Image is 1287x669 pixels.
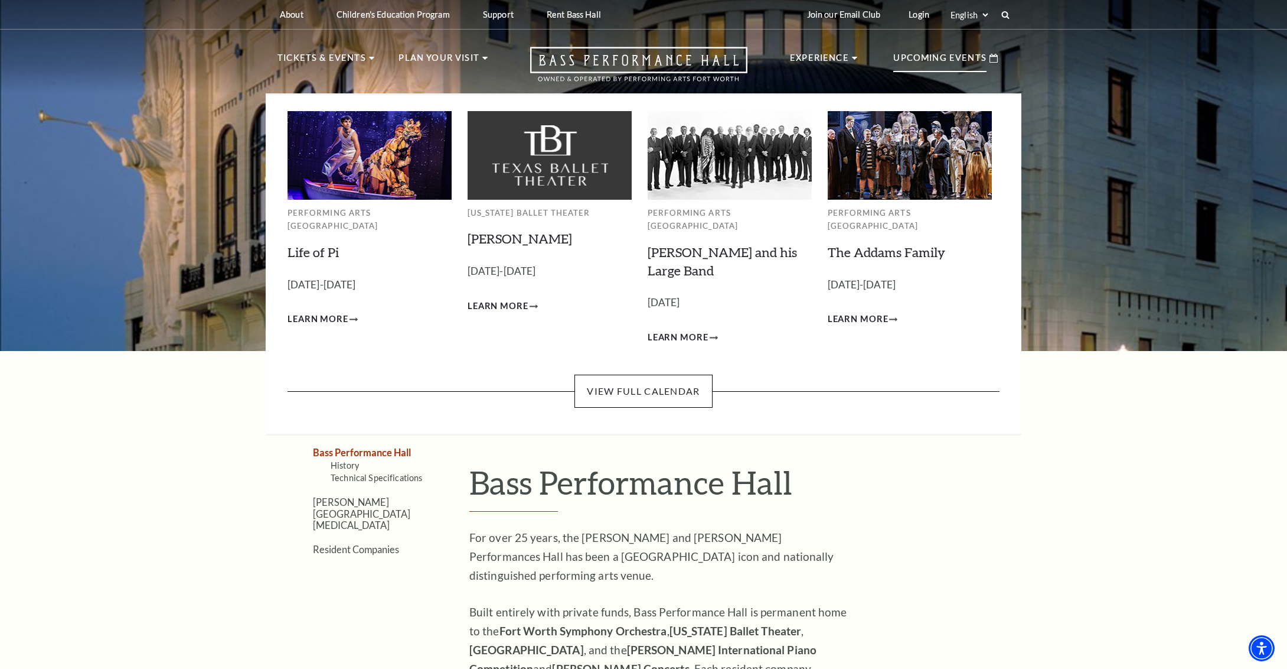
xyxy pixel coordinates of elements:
p: [DATE] [648,294,812,311]
p: [DATE]-[DATE] [828,277,992,294]
strong: [GEOGRAPHIC_DATA] [469,643,584,657]
p: Plan Your Visit [398,51,479,72]
p: Upcoming Events [893,51,987,72]
a: Bass Performance Hall [313,447,411,458]
h1: Bass Performance Hall [469,463,1010,512]
p: Performing Arts [GEOGRAPHIC_DATA] [648,206,812,233]
img: Performing Arts Fort Worth [828,111,992,199]
p: Tickets & Events [277,51,366,72]
p: For over 25 years, the [PERSON_NAME] and [PERSON_NAME] Performances Hall has been a [GEOGRAPHIC_D... [469,528,853,585]
a: Resident Companies [313,544,399,555]
p: Rent Bass Hall [547,9,601,20]
img: Performing Arts Fort Worth [288,111,452,199]
img: Performing Arts Fort Worth [648,111,812,199]
strong: Fort Worth Symphony Orchestra [499,624,667,638]
p: [DATE]-[DATE] [288,277,452,294]
a: Technical Specifications [331,473,422,483]
a: [PERSON_NAME] and his Large Band [648,244,797,278]
p: Experience [790,51,849,72]
strong: [US_STATE] Ballet Theater [669,624,802,638]
p: [US_STATE] Ballet Theater [468,206,632,220]
a: [PERSON_NAME][GEOGRAPHIC_DATA][MEDICAL_DATA] [313,496,410,531]
img: Texas Ballet Theater [468,111,632,199]
a: History [331,460,359,470]
p: [DATE]-[DATE] [468,263,632,280]
p: Children's Education Program [337,9,450,20]
a: Learn More Life of Pi [288,312,358,327]
p: Support [483,9,514,20]
a: Learn More Lyle Lovett and his Large Band [648,330,718,345]
a: [PERSON_NAME] [468,230,572,246]
a: The Addams Family [828,244,945,260]
div: Accessibility Menu [1249,635,1275,661]
span: Learn More [828,312,889,327]
select: Select: [948,9,990,21]
span: Learn More [648,330,708,345]
a: Learn More The Addams Family [828,312,898,327]
span: Learn More [468,299,528,314]
a: Open this option [488,47,790,93]
a: Learn More Peter Pan [468,299,538,314]
a: View Full Calendar [574,375,712,408]
p: About [280,9,303,20]
a: Life of Pi [288,244,339,260]
span: Learn More [288,312,348,327]
p: Performing Arts [GEOGRAPHIC_DATA] [288,206,452,233]
p: Performing Arts [GEOGRAPHIC_DATA] [828,206,992,233]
